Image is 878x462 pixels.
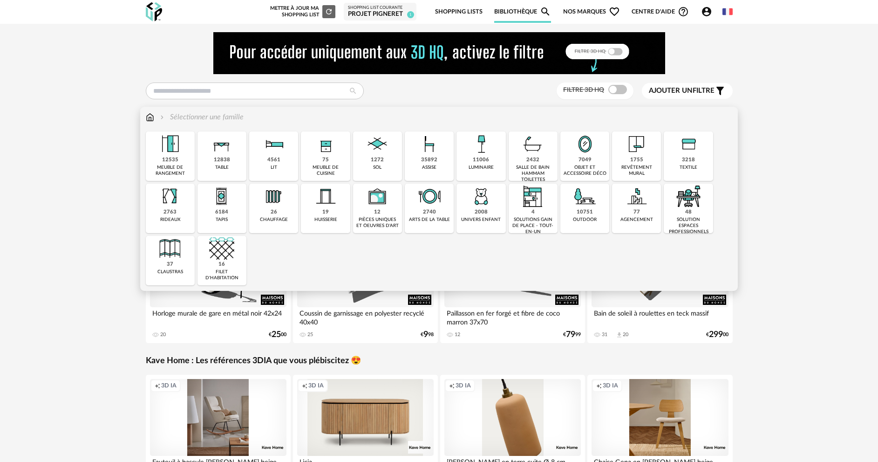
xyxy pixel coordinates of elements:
[680,165,697,171] div: textile
[421,331,434,338] div: € 98
[709,331,723,338] span: 299
[365,184,390,209] img: UniqueOeuvre.png
[348,5,412,19] a: Shopping List courante Projet Pigneret 1
[642,83,733,99] button: Ajouter unfiltre Filter icon
[633,209,640,216] div: 77
[421,157,437,164] div: 35892
[209,131,234,157] img: Table.png
[649,86,715,96] span: filtre
[214,157,230,164] div: 12838
[511,165,555,183] div: salle de bain hammam toilettes
[455,331,460,338] div: 12
[563,331,581,338] div: € 99
[157,269,183,275] div: claustras
[308,382,324,389] span: 3D IA
[307,331,313,338] div: 25
[149,165,192,177] div: meuble de rangement
[624,131,649,157] img: Papier%20peint.png
[215,209,228,216] div: 6184
[422,165,436,171] div: assise
[461,217,501,223] div: univers enfant
[632,6,689,17] span: Centre d'aideHelp Circle Outline icon
[423,331,428,338] span: 9
[423,209,436,216] div: 2740
[158,112,244,123] div: Sélectionner une famille
[630,157,643,164] div: 1755
[435,1,483,23] a: Shopping Lists
[160,331,166,338] div: 20
[150,307,287,326] div: Horloge murale de gare en métal noir 42x24
[325,9,333,14] span: Refresh icon
[158,112,166,123] img: svg+xml;base64,PHN2ZyB3aWR0aD0iMTYiIGhlaWdodD0iMTYiIHZpZXdCb3g9IjAgMCAxNiAxNiIgZmlsbD0ibm9uZSIgeG...
[609,6,620,17] span: Heart Outline icon
[417,131,442,157] img: Assise.png
[682,157,695,164] div: 3218
[579,157,592,164] div: 7049
[155,382,160,389] span: Creation icon
[592,307,728,326] div: Bain de soleil à roulettes en teck massif
[161,382,177,389] span: 3D IA
[563,1,620,23] span: Nos marques
[573,217,597,223] div: outdoor
[409,217,450,223] div: arts de la table
[271,209,277,216] div: 26
[706,331,728,338] div: € 00
[200,269,244,281] div: filet d'habitation
[167,261,173,268] div: 37
[596,382,602,389] span: Creation icon
[157,131,183,157] img: Meuble%20de%20rangement.png
[678,6,689,17] span: Help Circle Outline icon
[268,5,335,18] div: Mettre à jour ma Shopping List
[602,331,607,338] div: 31
[157,184,183,209] img: Rideaux.png
[374,209,381,216] div: 12
[715,85,726,97] span: Filter icon
[572,184,598,209] img: Outdoor.png
[531,209,535,216] div: 4
[261,131,286,157] img: Literie.png
[449,382,455,389] span: Creation icon
[456,382,471,389] span: 3D IA
[348,5,412,11] div: Shopping List courante
[304,165,347,177] div: meuble de cuisine
[616,331,623,338] span: Download icon
[267,157,280,164] div: 4561
[566,331,575,338] span: 79
[701,6,716,17] span: Account Circle icon
[526,157,539,164] div: 2432
[520,131,545,157] img: Salle%20de%20bain.png
[676,184,701,209] img: espace-de-travail.png
[146,112,154,123] img: svg+xml;base64,PHN2ZyB3aWR0aD0iMTYiIGhlaWdodD0iMTciIHZpZXdCb3g9IjAgMCAxNiAxNyIgZmlsbD0ibm9uZSIgeG...
[475,209,488,216] div: 2008
[146,356,361,366] a: Kave Home : Les références 3DIA que vous plébiscitez 😍
[649,87,693,94] span: Ajouter un
[563,165,606,177] div: objet et accessoire déco
[146,2,162,21] img: OXP
[209,236,234,261] img: filet.png
[407,11,414,18] span: 1
[260,217,288,223] div: chauffage
[417,184,442,209] img: ArtTable.png
[624,184,649,209] img: Agencement.png
[297,307,434,326] div: Coussin de garnissage en polyester recyclé 40x40
[261,184,286,209] img: Radiateur.png
[365,131,390,157] img: Sol.png
[348,10,412,19] div: Projet Pigneret
[163,209,177,216] div: 2763
[520,184,545,209] img: ToutEnUn.png
[313,184,338,209] img: Huiserie.png
[218,261,225,268] div: 16
[676,131,701,157] img: Textile.png
[685,209,692,216] div: 48
[563,87,604,93] span: Filtre 3D HQ
[469,184,494,209] img: UniversEnfant.png
[313,131,338,157] img: Rangement.png
[269,331,286,338] div: € 00
[371,157,384,164] div: 1272
[272,331,281,338] span: 25
[271,165,277,171] div: lit
[215,165,229,171] div: table
[469,165,494,171] div: luminaire
[160,217,180,223] div: rideaux
[356,217,399,229] div: pièces uniques et oeuvres d'art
